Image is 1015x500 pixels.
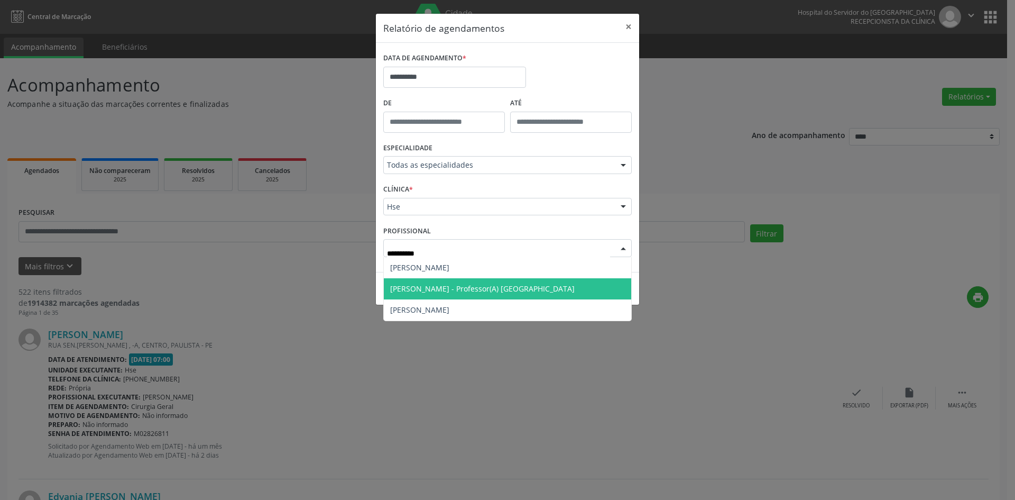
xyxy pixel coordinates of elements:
[383,50,466,67] label: DATA DE AGENDAMENTO
[390,262,449,272] span: [PERSON_NAME]
[510,95,632,112] label: ATÉ
[383,140,432,157] label: ESPECIALIDADE
[383,21,504,35] h5: Relatório de agendamentos
[390,305,449,315] span: [PERSON_NAME]
[390,284,575,294] span: [PERSON_NAME] - Professor(A) [GEOGRAPHIC_DATA]
[383,95,505,112] label: De
[383,223,431,239] label: PROFISSIONAL
[387,202,610,212] span: Hse
[383,181,413,198] label: CLÍNICA
[387,160,610,170] span: Todas as especialidades
[618,14,639,40] button: Close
